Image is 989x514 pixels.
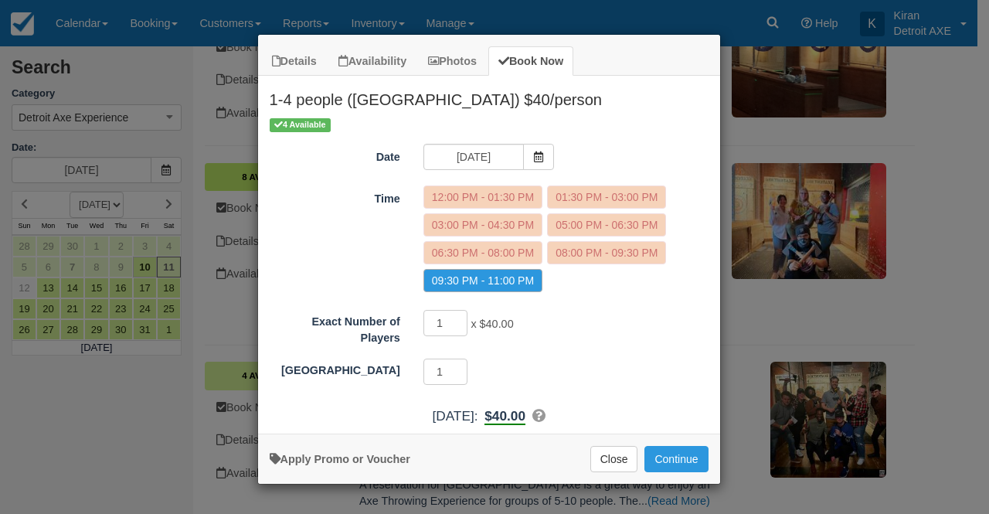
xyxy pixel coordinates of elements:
span: 4 Available [270,118,331,131]
label: Shared Arena [258,357,412,379]
a: Apply Voucher [270,453,410,465]
div: Item Modal [258,76,720,426]
h2: 1-4 people ([GEOGRAPHIC_DATA]) $40/person [258,76,720,116]
label: Date [258,144,412,165]
button: Close [590,446,638,472]
a: Availability [328,46,416,77]
label: 08:00 PM - 09:30 PM [547,241,666,264]
div: : [258,407,720,426]
label: 09:30 PM - 11:00 PM [423,269,542,292]
label: 12:00 PM - 01:30 PM [423,186,542,209]
span: x $40.00 [471,318,513,330]
label: 01:30 PM - 03:00 PM [547,186,666,209]
a: Details [262,46,327,77]
input: Exact Number of Players [423,310,468,336]
a: Photos [418,46,487,77]
input: Shared Arena [423,359,468,385]
button: Add to Booking [644,446,708,472]
a: Book Now [488,46,573,77]
label: 06:30 PM - 08:00 PM [423,241,542,264]
label: Time [258,186,412,207]
b: $40.00 [484,408,525,425]
span: [DATE] [432,408,474,424]
label: Exact Number of Players [258,308,412,346]
label: 03:00 PM - 04:30 PM [423,213,542,237]
label: 05:00 PM - 06:30 PM [547,213,666,237]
